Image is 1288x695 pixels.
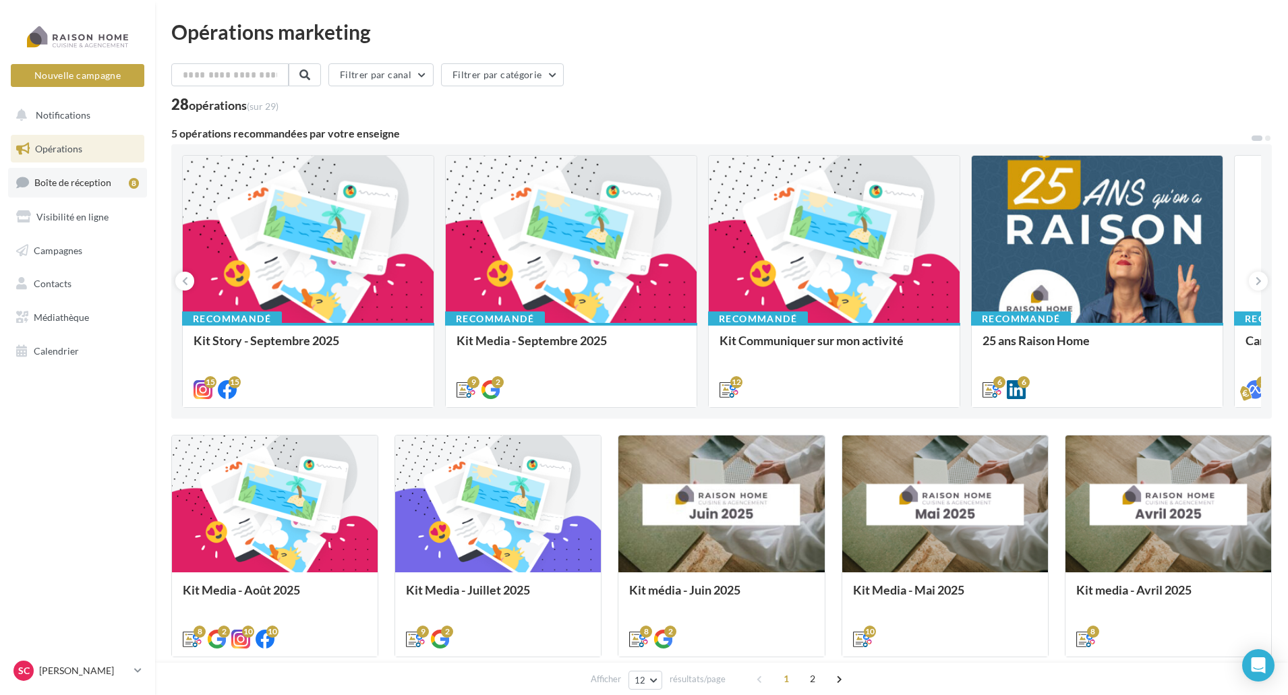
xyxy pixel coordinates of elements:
div: opérations [189,99,279,111]
div: Open Intercom Messenger [1242,649,1275,682]
span: 1 [775,668,797,690]
a: Visibilité en ligne [8,203,147,231]
div: 8 [129,178,139,189]
button: Notifications [8,101,142,129]
div: Kit Media - Mai 2025 [853,583,1037,610]
span: Contacts [34,278,71,289]
button: Filtrer par catégorie [441,63,564,86]
div: 8 [640,626,652,638]
span: Calendrier [34,345,79,357]
div: 6 [1018,376,1030,388]
div: Opérations marketing [171,22,1272,42]
a: SC [PERSON_NAME] [11,658,144,684]
div: 5 opérations recommandées par votre enseigne [171,128,1250,139]
a: Calendrier [8,337,147,365]
button: Nouvelle campagne [11,64,144,87]
div: Kit Media - Septembre 2025 [457,334,686,361]
div: 9 [417,626,429,638]
div: 2 [492,376,504,388]
div: Kit Communiquer sur mon activité [720,334,949,361]
span: 2 [802,668,823,690]
a: Opérations [8,135,147,163]
span: résultats/page [670,673,726,686]
a: Médiathèque [8,303,147,332]
span: (sur 29) [247,100,279,112]
div: 10 [864,626,876,638]
p: [PERSON_NAME] [39,664,129,677]
div: 6 [993,376,1005,388]
div: 10 [266,626,279,638]
div: 15 [229,376,241,388]
div: 25 ans Raison Home [983,334,1212,361]
div: Recommandé [708,311,808,326]
div: Recommandé [971,311,1071,326]
div: Kit média - Juin 2025 [629,583,813,610]
div: 28 [171,97,279,112]
div: 8 [194,626,206,638]
div: 2 [218,626,230,638]
div: Kit Media - Août 2025 [183,583,367,610]
span: Campagnes [34,244,82,255]
span: 12 [635,675,646,686]
div: 2 [664,626,676,638]
div: Kit Story - Septembre 2025 [194,334,423,361]
div: 15 [204,376,216,388]
div: 12 [730,376,742,388]
div: 8 [1087,626,1099,638]
span: Notifications [36,109,90,121]
div: Kit Media - Juillet 2025 [406,583,590,610]
span: Opérations [35,143,82,154]
span: Visibilité en ligne [36,211,109,222]
div: 10 [242,626,254,638]
span: Afficher [591,673,621,686]
a: Boîte de réception8 [8,168,147,197]
a: Contacts [8,270,147,298]
button: Filtrer par canal [328,63,434,86]
span: Boîte de réception [34,177,111,188]
a: Campagnes [8,237,147,265]
span: Médiathèque [34,311,89,323]
div: 9 [467,376,479,388]
div: Recommandé [445,311,545,326]
div: Kit media - Avril 2025 [1076,583,1260,610]
div: 3 [1256,376,1268,388]
button: 12 [628,671,663,690]
div: Recommandé [182,311,282,326]
div: 2 [441,626,453,638]
span: SC [18,664,30,677]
